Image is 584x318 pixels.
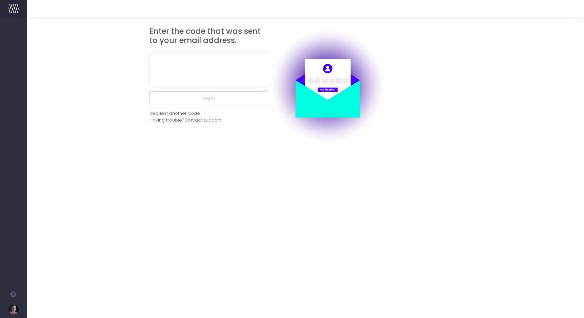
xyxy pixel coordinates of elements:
[8,304,19,315] img: images/default_profile_image.png
[149,91,268,105] button: Log in
[149,117,268,124] div: Having trouble?
[268,27,387,145] img: auth.png
[184,117,221,124] span: Contact support
[149,27,268,45] h3: Enter the code that was sent to your email address.
[149,110,200,117] div: Request another code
